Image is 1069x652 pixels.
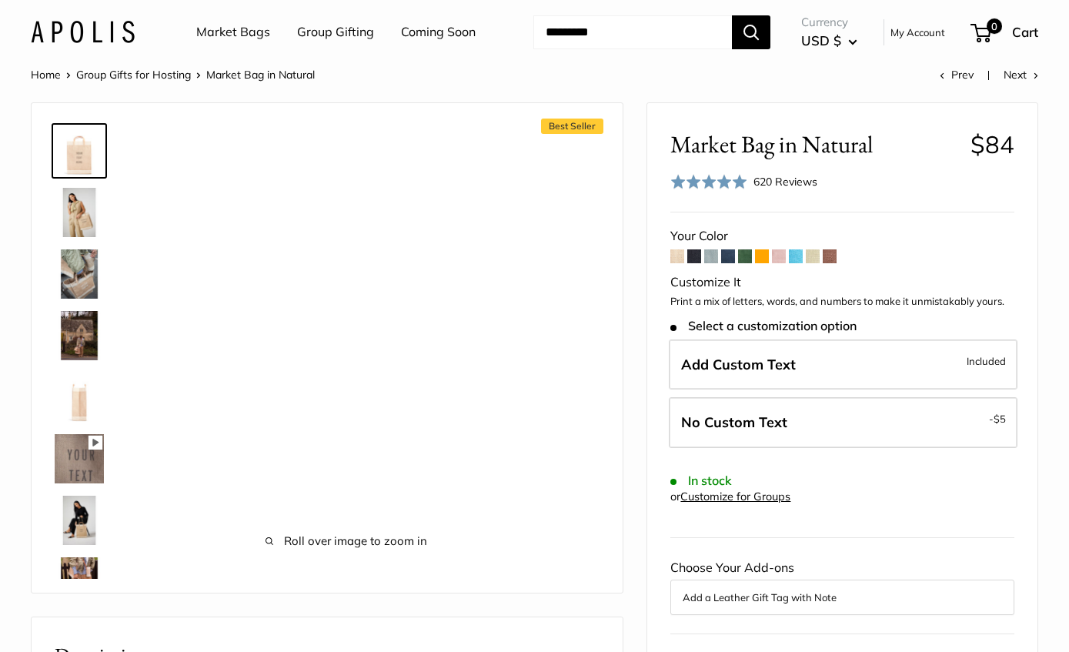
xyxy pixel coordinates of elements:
[801,28,857,53] button: USD $
[196,21,270,44] a: Market Bags
[533,15,732,49] input: Search...
[76,68,191,82] a: Group Gifts for Hosting
[52,185,107,240] a: Market Bag in Natural
[55,311,104,360] img: Market Bag in Natural
[206,68,315,82] span: Market Bag in Natural
[753,175,817,189] span: 620 Reviews
[890,23,945,42] a: My Account
[55,126,104,176] img: Market Bag in Natural
[55,496,104,545] img: Market Bag in Natural
[52,554,107,610] a: Market Bag in Natural
[541,119,603,134] span: Best Seller
[55,188,104,237] img: Market Bag in Natural
[732,15,770,49] button: Search
[801,12,857,33] span: Currency
[55,434,104,483] img: Market Bag in Natural
[670,486,790,507] div: or
[297,21,374,44] a: Group Gifting
[1012,24,1038,40] span: Cart
[670,319,856,333] span: Select a customization option
[55,373,104,422] img: description_13" wide, 18" high, 8" deep; handles: 3.5"
[970,129,1014,159] span: $84
[55,249,104,299] img: Market Bag in Natural
[52,493,107,548] a: Market Bag in Natural
[31,68,61,82] a: Home
[155,530,537,552] span: Roll over image to zoom in
[670,225,1014,248] div: Your Color
[31,21,135,43] img: Apolis
[669,397,1017,448] label: Leave Blank
[52,123,107,179] a: Market Bag in Natural
[670,294,1014,309] p: Print a mix of letters, words, and numbers to make it unmistakably yours.
[967,352,1006,370] span: Included
[670,557,1014,615] div: Choose Your Add-ons
[1004,68,1038,82] a: Next
[680,490,790,503] a: Customize for Groups
[52,246,107,302] a: Market Bag in Natural
[801,32,841,48] span: USD $
[52,308,107,363] a: Market Bag in Natural
[940,68,974,82] a: Prev
[683,588,1002,607] button: Add a Leather Gift Tag with Note
[670,130,958,159] span: Market Bag in Natural
[681,356,796,373] span: Add Custom Text
[670,473,731,488] span: In stock
[670,271,1014,294] div: Customize It
[994,413,1006,425] span: $5
[972,20,1038,45] a: 0 Cart
[681,413,787,431] span: No Custom Text
[669,339,1017,390] label: Add Custom Text
[31,65,315,85] nav: Breadcrumb
[989,410,1006,428] span: -
[987,18,1002,34] span: 0
[55,557,104,607] img: Market Bag in Natural
[52,431,107,486] a: Market Bag in Natural
[52,369,107,425] a: description_13" wide, 18" high, 8" deep; handles: 3.5"
[401,21,476,44] a: Coming Soon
